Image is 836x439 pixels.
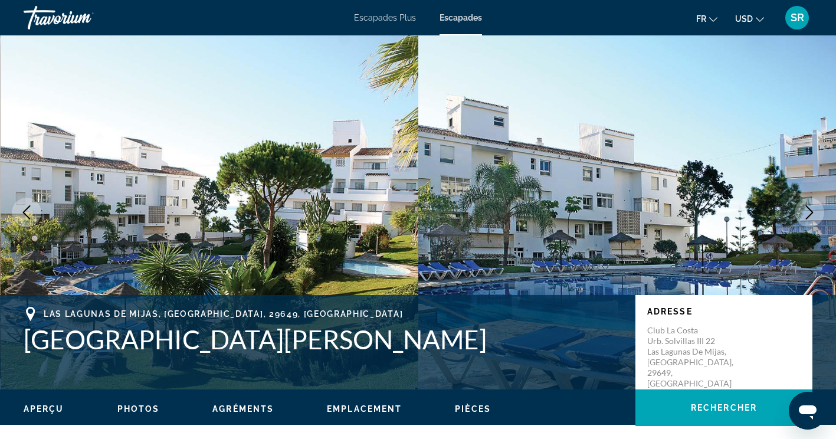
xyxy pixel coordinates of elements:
[635,389,812,426] button: Rechercher
[691,403,757,412] span: Rechercher
[696,14,706,24] span: Fr
[647,325,742,389] p: Club La Costa Urb. Solvillas III 22 Las Lagunas de Mijas, [GEOGRAPHIC_DATA], 29649, [GEOGRAPHIC_D...
[782,5,812,30] button: Menu utilisateur
[735,10,764,27] button: Changer de devise
[789,392,827,430] iframe: Bouton de lancement de la fenêtre de messagerie
[327,404,402,414] button: Emplacement
[647,307,801,316] p: Adresse
[24,2,142,33] a: Travorium
[44,309,403,319] span: Las Lagunas de Mijas, [GEOGRAPHIC_DATA], 29649, [GEOGRAPHIC_DATA]
[696,10,717,27] button: Changer la langue
[455,404,491,414] button: Pièces
[212,404,274,414] button: Agréments
[795,198,824,227] button: Image suivante
[354,13,416,22] a: Escapades Plus
[735,14,753,24] span: USD
[24,404,64,414] button: Aperçu
[440,13,482,22] a: Escapades
[791,12,804,24] span: SR
[12,198,41,227] button: Image précédente
[24,324,624,355] h1: [GEOGRAPHIC_DATA][PERSON_NAME]
[117,404,160,414] button: Photos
